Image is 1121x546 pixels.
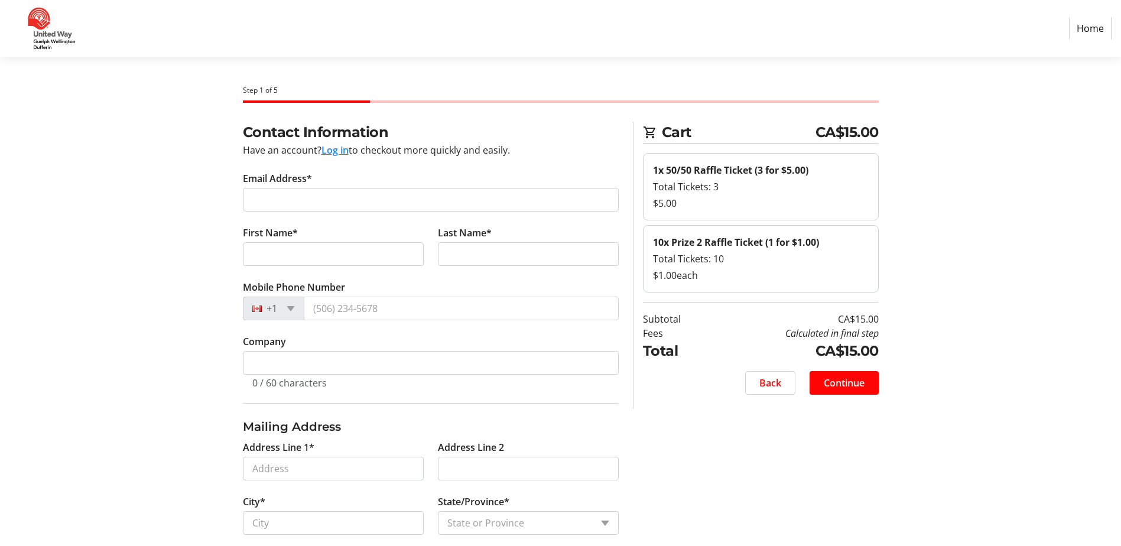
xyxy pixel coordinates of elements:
[1069,17,1112,40] a: Home
[243,457,424,480] input: Address
[243,418,619,435] h3: Mailing Address
[243,122,619,143] h2: Contact Information
[653,196,869,210] div: $5.00
[304,297,619,320] input: (506) 234-5678
[810,371,879,395] button: Continue
[243,143,619,157] div: Have an account? to checkout more quickly and easily.
[711,312,879,326] td: CA$15.00
[243,495,265,509] label: City*
[9,5,93,52] img: United Way Guelph Wellington Dufferin's Logo
[759,376,781,390] span: Back
[824,376,865,390] span: Continue
[711,326,879,340] td: Calculated in final step
[643,326,711,340] td: Fees
[243,511,424,535] input: City
[653,252,869,266] div: Total Tickets: 10
[815,122,879,143] span: CA$15.00
[252,376,327,389] tr-character-limit: 0 / 60 characters
[643,312,711,326] td: Subtotal
[662,122,815,143] span: Cart
[653,268,869,282] div: $1.00 each
[243,171,312,186] label: Email Address*
[653,180,869,194] div: Total Tickets: 3
[653,236,819,249] strong: 10x Prize 2 Raffle Ticket (1 for $1.00)
[321,143,349,157] button: Log in
[243,280,345,294] label: Mobile Phone Number
[438,440,504,454] label: Address Line 2
[711,340,879,362] td: CA$15.00
[438,226,492,240] label: Last Name*
[243,85,879,96] div: Step 1 of 5
[243,334,286,349] label: Company
[243,226,298,240] label: First Name*
[643,340,711,362] td: Total
[243,440,314,454] label: Address Line 1*
[745,371,795,395] button: Back
[653,164,808,177] strong: 1x 50/50 Raffle Ticket (3 for $5.00)
[438,495,509,509] label: State/Province*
